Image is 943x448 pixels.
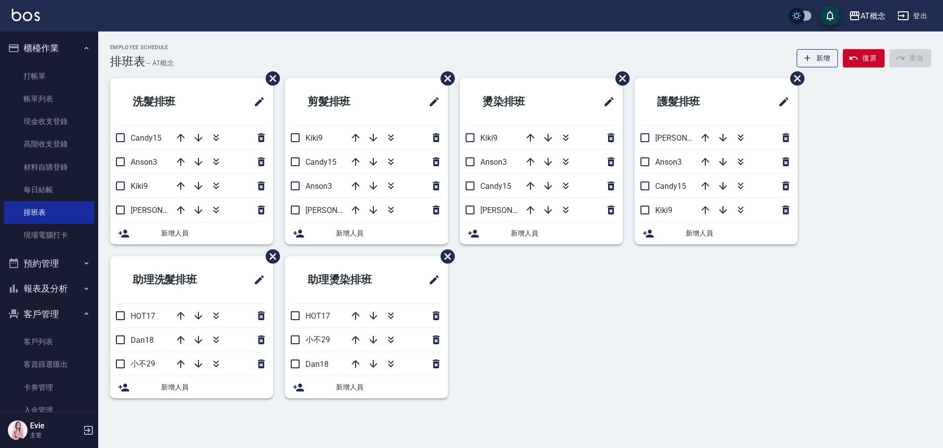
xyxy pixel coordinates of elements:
a: 打帳單 [4,65,94,88]
span: 刪除班表 [433,242,456,271]
h2: 助理燙染排班 [293,262,404,298]
button: 櫃檯作業 [4,35,94,61]
p: 主管 [30,431,80,440]
span: 修改班表的標題 [248,90,265,114]
span: 修改班表的標題 [422,268,440,292]
span: 修改班表的標題 [597,90,615,114]
span: Anson3 [655,157,682,167]
img: Logo [12,9,40,21]
a: 帳單列表 [4,88,94,110]
span: [PERSON_NAME]2 [305,206,369,215]
h2: 燙染排班 [468,84,569,119]
span: 新增人員 [686,228,790,239]
span: 刪除班表 [258,242,281,271]
h3: 排班表 [110,55,145,68]
span: [PERSON_NAME]2 [480,206,544,215]
div: 新增人員 [635,222,798,244]
span: 修改班表的標題 [422,90,440,114]
span: Kiki9 [131,181,148,191]
span: 新增人員 [336,228,440,239]
h2: 洗髮排班 [118,84,219,119]
span: [PERSON_NAME]2 [131,206,194,215]
span: Candy15 [655,181,686,191]
h2: 剪髮排班 [293,84,394,119]
span: Anson3 [305,181,332,191]
span: 刪除班表 [258,64,281,93]
span: 修改班表的標題 [772,90,790,114]
span: 新增人員 [161,382,265,392]
div: 新增人員 [110,222,273,244]
span: 新增人員 [511,228,615,239]
a: 入金管理 [4,399,94,421]
span: Candy15 [131,133,162,143]
span: Kiki9 [655,206,672,215]
a: 卡券管理 [4,376,94,399]
span: HOT17 [131,311,155,321]
span: Candy15 [480,181,511,191]
span: Anson3 [480,157,507,167]
div: 新增人員 [285,376,448,398]
a: 客戶列表 [4,330,94,353]
button: 復原 [843,49,885,67]
span: 刪除班表 [433,64,456,93]
h2: Employee Schedule [110,44,174,51]
div: 新增人員 [460,222,623,244]
div: 新增人員 [110,376,273,398]
span: [PERSON_NAME]2 [655,133,719,143]
button: 客戶管理 [4,301,94,327]
h2: 護髮排班 [642,84,744,119]
span: Kiki9 [305,133,323,143]
span: 修改班表的標題 [248,268,265,292]
div: AT概念 [860,10,886,22]
button: 新增 [797,49,838,67]
a: 客資篩選匯出 [4,353,94,376]
h5: Evie [30,421,80,431]
span: Dan18 [305,359,329,369]
a: 高階收支登錄 [4,133,94,155]
span: 小不29 [305,335,330,344]
span: Candy15 [305,157,336,167]
a: 現金收支登錄 [4,110,94,133]
span: 新增人員 [336,382,440,392]
span: 新增人員 [161,228,265,239]
a: 排班表 [4,201,94,224]
span: Anson3 [131,157,157,167]
button: 報表及分析 [4,276,94,301]
h6: — AT概念 [145,58,174,68]
div: 新增人員 [285,222,448,244]
button: 登出 [893,7,931,25]
span: 小不29 [131,359,155,368]
button: 預約管理 [4,251,94,276]
span: 刪除班表 [608,64,631,93]
button: save [820,6,840,26]
span: Dan18 [131,335,154,345]
span: Kiki9 [480,133,498,143]
button: AT概念 [845,6,889,26]
a: 現場電腦打卡 [4,224,94,246]
span: HOT17 [305,311,330,321]
a: 材料自購登錄 [4,156,94,179]
a: 每日結帳 [4,179,94,201]
h2: 助理洗髮排班 [118,262,229,298]
span: 刪除班表 [783,64,806,93]
img: Person [8,420,28,440]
